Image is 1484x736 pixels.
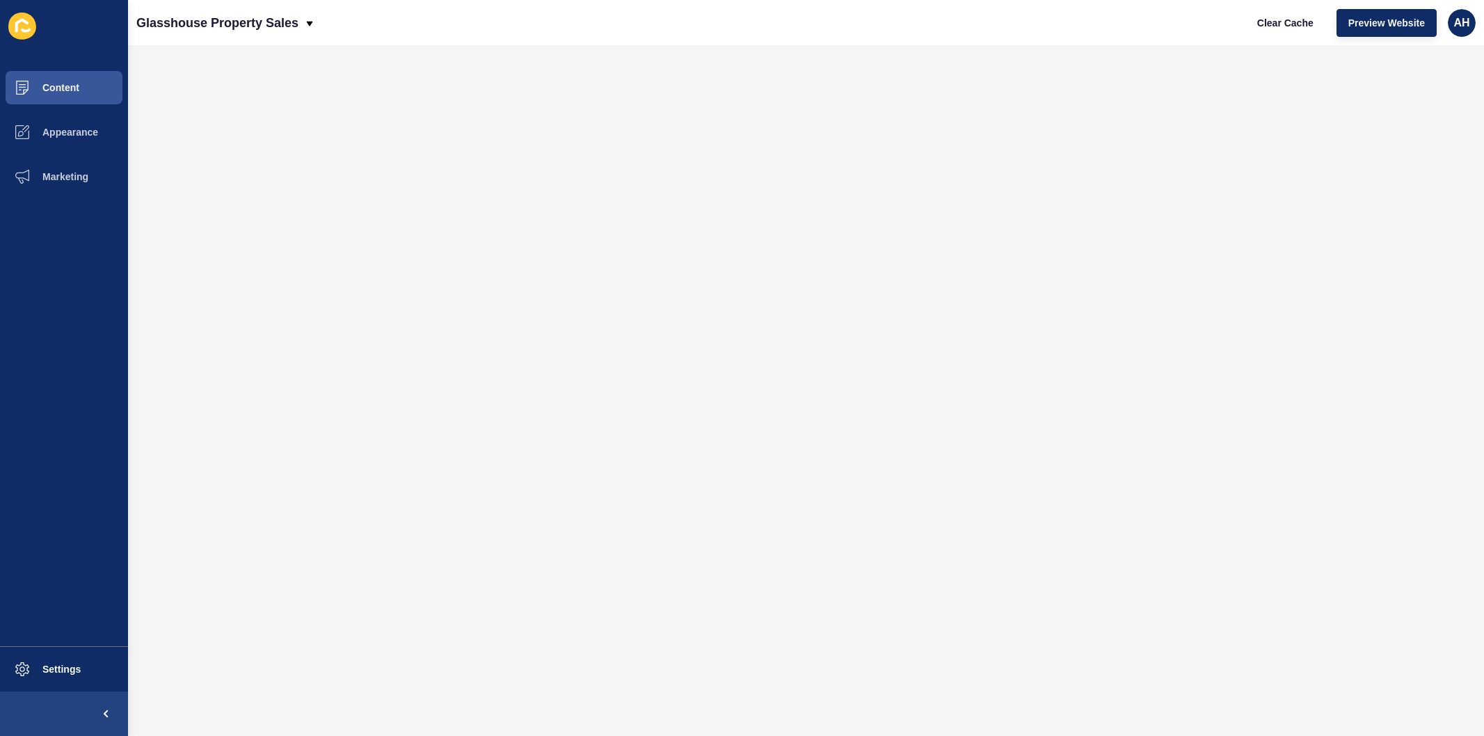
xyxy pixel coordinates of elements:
button: Clear Cache [1245,9,1325,37]
button: Preview Website [1337,9,1437,37]
p: Glasshouse Property Sales [136,6,298,40]
span: AH [1453,16,1469,30]
span: Clear Cache [1257,16,1314,30]
span: Preview Website [1348,16,1425,30]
